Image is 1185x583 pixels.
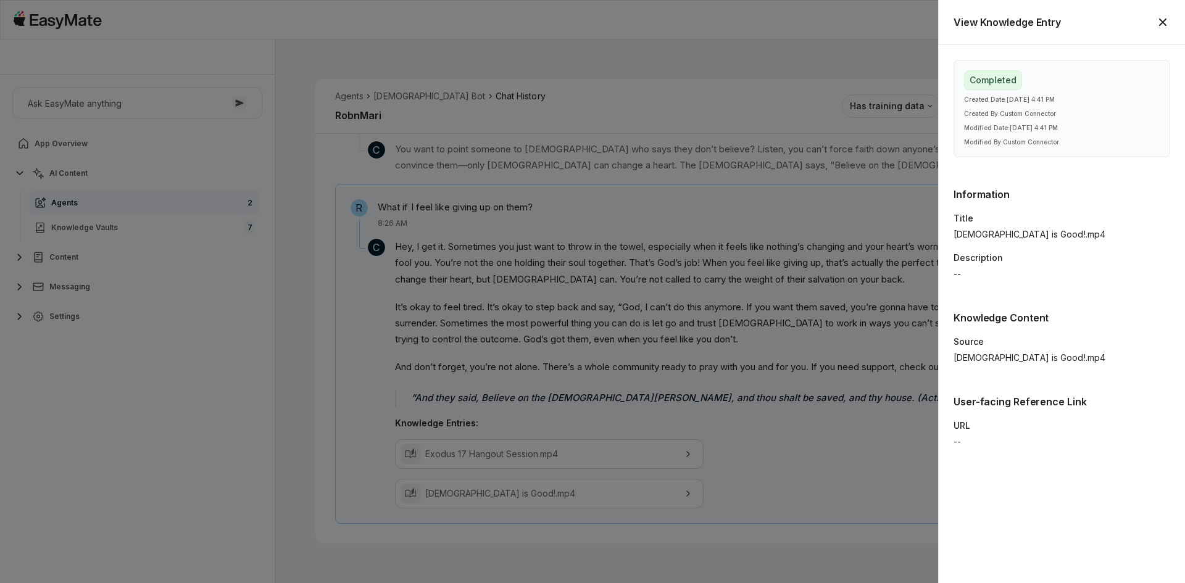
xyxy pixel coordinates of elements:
div: Created By : Custom Connector [964,109,1160,118]
p: -- [954,267,1170,281]
div: Created Date : [DATE] 4:41 PM [964,95,1160,104]
div: Modified By : Custom Connector [964,138,1160,147]
h2: Knowledge Content [954,310,1170,325]
div: Modified Date : [DATE] 4:41 PM [964,123,1160,133]
p: [DEMOGRAPHIC_DATA] is Good!.mp4 [954,228,1170,241]
p: -- [954,435,1170,449]
h2: User-facing Reference Link [954,394,1170,409]
div: Completed [964,70,1022,90]
p: [DEMOGRAPHIC_DATA] is Good!.mp4 [954,351,1170,365]
h2: View Knowledge Entry [954,15,1061,30]
p: URL [954,419,1170,432]
p: Description [954,251,1170,265]
h2: Information [954,187,1170,202]
p: Title [954,212,1170,225]
p: Source [954,335,1170,349]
